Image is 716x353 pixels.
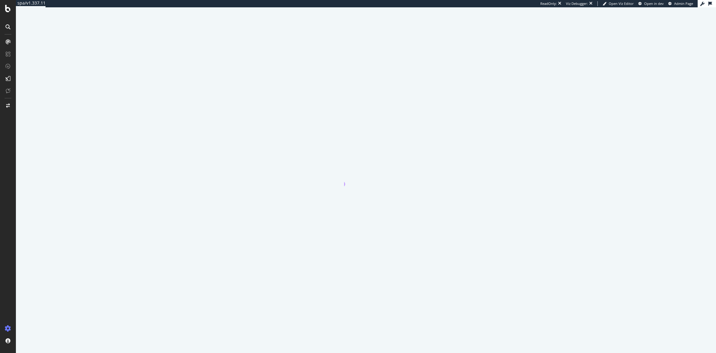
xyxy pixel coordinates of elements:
div: Viz Debugger: [566,1,588,6]
div: ReadOnly: [540,1,557,6]
a: Admin Page [668,1,693,6]
span: Open Viz Editor [609,1,634,6]
a: Open in dev [638,1,664,6]
span: Open in dev [644,1,664,6]
span: Admin Page [674,1,693,6]
a: Open Viz Editor [603,1,634,6]
div: animation [344,164,388,186]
